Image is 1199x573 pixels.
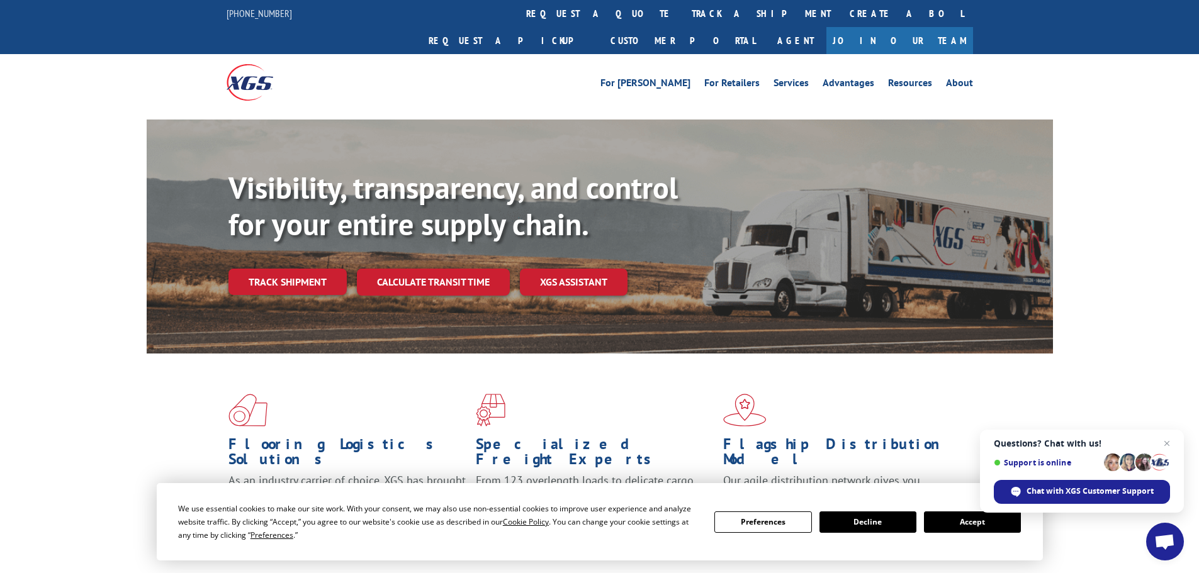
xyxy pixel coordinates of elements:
span: Preferences [250,530,293,540]
img: xgs-icon-focused-on-flooring-red [476,394,505,426]
a: Agent [765,27,826,54]
b: Visibility, transparency, and control for your entire supply chain. [228,168,678,243]
h1: Specialized Freight Experts [476,437,714,473]
div: We use essential cookies to make our site work. With your consent, we may also use non-essential ... [178,502,699,542]
a: About [946,78,973,92]
a: Join Our Team [826,27,973,54]
button: Preferences [714,511,811,533]
a: [PHONE_NUMBER] [227,7,292,19]
a: For [PERSON_NAME] [600,78,690,92]
a: For Retailers [704,78,760,92]
a: Advantages [823,78,874,92]
a: Resources [888,78,932,92]
button: Decline [819,511,916,533]
span: Support is online [994,458,1100,467]
img: xgs-icon-flagship-distribution-model-red [723,394,767,426]
span: Questions? Chat with us! [994,438,1170,448]
a: Request a pickup [419,27,601,54]
a: Open chat [1146,523,1184,560]
a: Calculate transit time [357,269,510,296]
span: Chat with XGS Customer Support [994,480,1170,504]
a: Services [774,78,809,92]
span: Our agile distribution network gives you nationwide inventory management on demand. [723,473,955,503]
a: Customer Portal [601,27,765,54]
a: XGS ASSISTANT [520,269,628,296]
span: Cookie Policy [503,516,549,527]
span: As an industry carrier of choice, XGS has brought innovation and dedication to flooring logistics... [228,473,466,518]
h1: Flagship Distribution Model [723,437,961,473]
button: Accept [924,511,1021,533]
span: Chat with XGS Customer Support [1027,486,1154,497]
img: xgs-icon-total-supply-chain-intelligence-red [228,394,267,426]
a: Track shipment [228,269,347,295]
div: Cookie Consent Prompt [157,483,1043,560]
h1: Flooring Logistics Solutions [228,437,466,473]
p: From 123 overlength loads to delicate cargo, our experienced staff knows the best way to move you... [476,473,714,529]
